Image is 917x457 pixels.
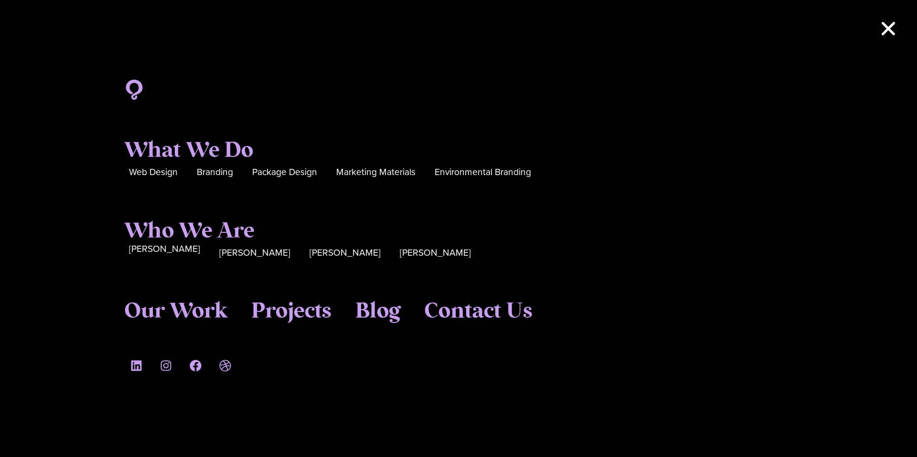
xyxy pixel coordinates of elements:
a: [PERSON_NAME] [219,246,290,260]
a: [PERSON_NAME] [129,242,200,257]
a: What We Do [124,138,253,164]
a: Blog [355,299,400,324]
a: Marketing Materials [336,165,416,180]
a: Close [879,19,898,38]
a: Environmental Branding [435,165,531,180]
a: Our Work [124,299,227,324]
a: Contact Us [424,299,533,324]
a: [PERSON_NAME] [309,246,381,260]
a: Projects [251,299,331,324]
a: Package Design [252,165,317,180]
a: Who We Are [124,218,255,244]
a: Web Design [129,165,178,180]
a: Branding [197,165,233,180]
a: [PERSON_NAME] [400,246,471,260]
